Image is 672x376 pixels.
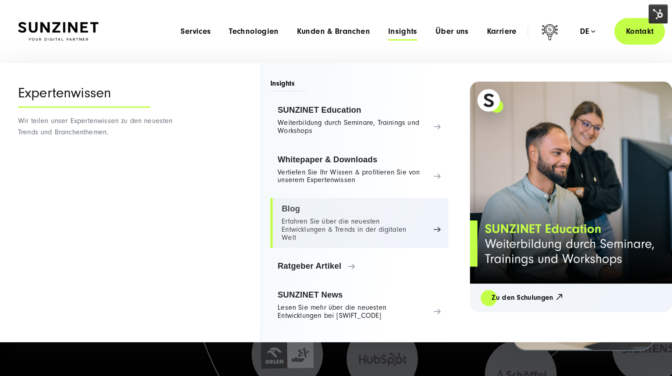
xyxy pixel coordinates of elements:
a: Ratgeber Artikel [270,255,448,277]
a: Insights [388,27,417,36]
span: Ratgeber Artikel [278,261,441,271]
a: Zu den Schulungen 🡥 [481,293,574,303]
span: Insights [270,78,306,92]
a: Blog Erfahren Sie über die neuesten Entwicklungen & Trends in der digitalen Welt [270,198,448,248]
img: Full service Digitalagentur SUNZINET - SUNZINET Education [470,82,672,284]
a: Services [181,27,211,36]
a: Kontakt [614,18,665,45]
a: Über uns [436,27,469,36]
img: HubSpot Tools-Menüschalter [649,5,667,23]
div: de [579,27,595,36]
a: Karriere [487,27,516,36]
a: Kunden & Branchen [297,27,370,36]
a: Whitepaper & Downloads Vertiefen Sie Ihr Wissen & profitieren Sie von unserem Expertenwissen [270,149,448,191]
a: SUNZINET News Lesen Sie mehr über die neuesten Entwicklungen bei [SWIFT_CODE] [270,284,448,326]
div: Expertenwissen [18,85,150,108]
div: Wir teilen unser Expertenwissen zu den neuesten Trends und Branchenthemen. [18,63,187,342]
a: SUNZINET Education Weiterbildung durch Seminare, Trainings und Workshops [270,99,448,142]
a: Technologien [229,27,278,36]
img: SUNZINET Full Service Digital Agentur [18,22,98,41]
